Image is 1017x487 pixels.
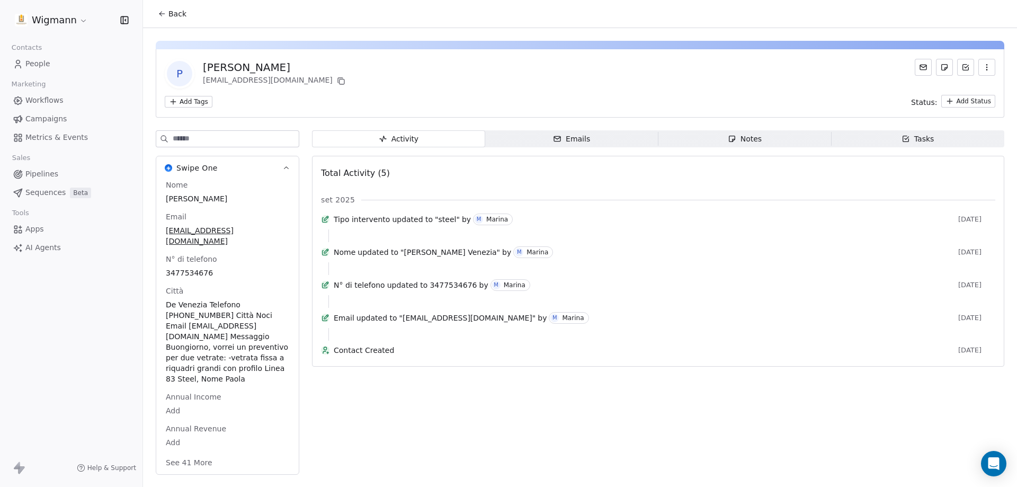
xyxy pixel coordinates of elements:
[728,134,762,145] div: Notes
[958,215,995,224] span: [DATE]
[527,249,548,256] div: Marina
[15,14,28,26] img: 1630668995401.jpeg
[167,61,192,86] span: P
[392,214,433,225] span: updated to
[486,216,508,223] div: Marina
[334,345,954,356] span: Contact Created
[334,214,390,225] span: Tipo intervento
[8,165,134,183] a: Pipelines
[435,214,460,225] span: "steel"
[8,129,134,146] a: Metrics & Events
[562,314,584,322] div: Marina
[334,247,355,258] span: Nome
[176,163,218,173] span: Swipe One
[203,60,347,75] div: [PERSON_NAME]
[166,437,289,448] span: Add
[164,392,224,402] span: Annual Income
[164,423,228,434] span: Annual Revenue
[156,156,299,180] button: Swipe OneSwipe One
[25,95,64,106] span: Workflows
[25,113,67,125] span: Campaigns
[77,464,136,472] a: Help & Support
[7,40,47,56] span: Contacts
[25,224,44,235] span: Apps
[958,281,995,289] span: [DATE]
[479,280,488,290] span: by
[981,451,1006,476] div: Open Intercom Messenger
[504,281,525,289] div: Marina
[399,313,536,323] span: "[EMAIL_ADDRESS][DOMAIN_NAME]"
[8,220,134,238] a: Apps
[25,58,50,69] span: People
[356,313,397,323] span: updated to
[8,110,134,128] a: Campaigns
[7,76,50,92] span: Marketing
[25,169,58,180] span: Pipelines
[502,247,511,258] span: by
[958,314,995,322] span: [DATE]
[958,248,995,256] span: [DATE]
[156,180,299,474] div: Swipe OneSwipe One
[941,95,995,108] button: Add Status
[151,4,193,23] button: Back
[8,92,134,109] a: Workflows
[25,187,66,198] span: Sequences
[321,194,355,205] span: set 2025
[164,211,189,222] span: Email
[911,97,937,108] span: Status:
[400,247,500,258] span: "[PERSON_NAME] Venezia"
[32,13,77,27] span: Wigmann
[164,286,185,296] span: Città
[159,453,219,472] button: See 41 More
[552,314,557,322] div: M
[334,313,354,323] span: Email
[553,134,590,145] div: Emails
[165,164,172,172] img: Swipe One
[958,346,995,355] span: [DATE]
[517,248,522,256] div: M
[387,280,428,290] span: updated to
[25,132,88,143] span: Metrics & Events
[477,215,481,224] div: M
[166,268,289,278] span: 3477534676
[166,225,289,246] span: [EMAIL_ADDRESS][DOMAIN_NAME]
[902,134,934,145] div: Tasks
[8,239,134,256] a: AI Agents
[8,55,134,73] a: People
[7,150,35,166] span: Sales
[462,214,471,225] span: by
[321,168,390,178] span: Total Activity (5)
[70,188,91,198] span: Beta
[13,11,90,29] button: Wigmann
[87,464,136,472] span: Help & Support
[358,247,398,258] span: updated to
[494,281,498,289] div: M
[430,280,477,290] span: 3477534676
[166,193,289,204] span: [PERSON_NAME]
[168,8,186,19] span: Back
[7,205,33,221] span: Tools
[164,254,219,264] span: N° di telefono
[164,180,190,190] span: Nome
[8,184,134,201] a: SequencesBeta
[25,242,61,253] span: AI Agents
[166,405,289,416] span: Add
[166,299,289,384] span: De Venezia Telefono [PHONE_NUMBER] Città Noci Email [EMAIL_ADDRESS][DOMAIN_NAME] Messaggio Buongi...
[165,96,212,108] button: Add Tags
[538,313,547,323] span: by
[203,75,347,87] div: [EMAIL_ADDRESS][DOMAIN_NAME]
[334,280,385,290] span: N° di telefono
